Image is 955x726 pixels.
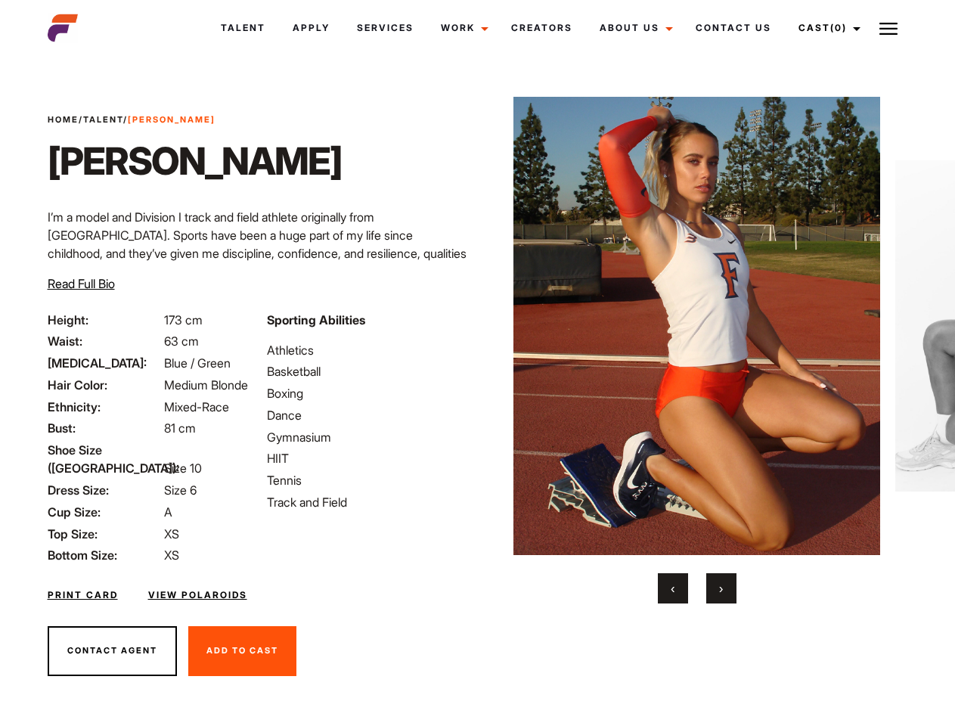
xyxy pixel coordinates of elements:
[48,626,177,676] button: Contact Agent
[682,8,785,48] a: Contact Us
[164,548,179,563] span: XS
[164,482,197,498] span: Size 6
[48,546,161,564] span: Bottom Size:
[48,525,161,543] span: Top Size:
[48,481,161,499] span: Dress Size:
[671,581,674,596] span: Previous
[207,8,279,48] a: Talent
[48,13,78,43] img: cropped-aefm-brand-fav-22-square.png
[48,398,161,416] span: Ethnicity:
[188,626,296,676] button: Add To Cast
[267,362,468,380] li: Basketball
[164,504,172,520] span: A
[267,449,468,467] li: HIIT
[128,114,215,125] strong: [PERSON_NAME]
[164,355,231,371] span: Blue / Green
[148,588,247,602] a: View Polaroids
[267,341,468,359] li: Athletics
[267,406,468,424] li: Dance
[267,384,468,402] li: Boxing
[48,441,161,477] span: Shoe Size ([GEOGRAPHIC_DATA]):
[719,581,723,596] span: Next
[164,461,202,476] span: Size 10
[267,471,468,489] li: Tennis
[879,20,898,38] img: Burger icon
[427,8,498,48] a: Work
[48,376,161,394] span: Hair Color:
[48,208,469,281] p: I’m a model and Division I track and field athlete originally from [GEOGRAPHIC_DATA]. Sports have...
[48,275,115,293] button: Read Full Bio
[206,645,278,656] span: Add To Cast
[48,332,161,350] span: Waist:
[48,503,161,521] span: Cup Size:
[830,22,847,33] span: (0)
[48,113,215,126] span: / /
[785,8,870,48] a: Cast(0)
[83,114,123,125] a: Talent
[164,334,199,349] span: 63 cm
[267,312,365,327] strong: Sporting Abilities
[48,311,161,329] span: Height:
[164,312,203,327] span: 173 cm
[164,377,248,392] span: Medium Blonde
[343,8,427,48] a: Services
[48,588,118,602] a: Print Card
[48,114,79,125] a: Home
[267,428,468,446] li: Gymnasium
[48,419,161,437] span: Bust:
[48,138,342,184] h1: [PERSON_NAME]
[164,420,196,436] span: 81 cm
[48,354,161,372] span: [MEDICAL_DATA]:
[498,8,586,48] a: Creators
[267,493,468,511] li: Track and Field
[164,399,229,414] span: Mixed-Race
[586,8,682,48] a: About Us
[48,276,115,291] span: Read Full Bio
[164,526,179,541] span: XS
[279,8,343,48] a: Apply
